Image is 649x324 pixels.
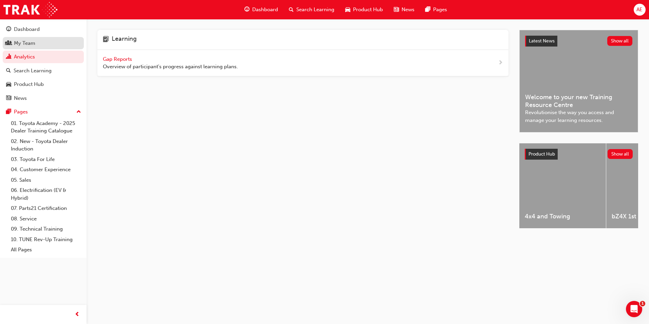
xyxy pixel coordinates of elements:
[14,108,28,116] div: Pages
[636,6,643,14] span: AE
[6,109,11,115] span: pages-icon
[8,136,84,154] a: 02. New - Toyota Dealer Induction
[640,301,645,306] span: 1
[14,94,27,102] div: News
[3,37,84,50] a: My Team
[345,5,350,14] span: car-icon
[425,5,430,14] span: pages-icon
[498,59,503,67] span: next-icon
[14,67,52,75] div: Search Learning
[112,35,137,44] h4: Learning
[8,164,84,175] a: 04. Customer Experience
[14,25,40,33] div: Dashboard
[244,5,249,14] span: guage-icon
[3,22,84,106] button: DashboardMy TeamAnalyticsSearch LearningProduct HubNews
[519,143,606,228] a: 4x4 and Towing
[402,6,414,14] span: News
[525,213,600,220] span: 4x4 and Towing
[525,109,632,124] span: Revolutionise the way you access and manage your learning resources.
[14,39,35,47] div: My Team
[634,4,646,16] button: AE
[97,50,508,76] a: Gap Reports Overview of participant's progress against learning plans.next-icon
[6,26,11,33] span: guage-icon
[14,80,44,88] div: Product Hub
[420,3,452,17] a: pages-iconPages
[8,224,84,234] a: 09. Technical Training
[3,78,84,91] a: Product Hub
[6,40,11,47] span: people-icon
[525,93,632,109] span: Welcome to your new Training Resource Centre
[626,301,642,317] iframe: Intercom live chat
[3,106,84,118] button: Pages
[75,310,80,319] span: prev-icon
[283,3,340,17] a: search-iconSearch Learning
[6,68,11,74] span: search-icon
[239,3,283,17] a: guage-iconDashboard
[388,3,420,17] a: news-iconNews
[8,245,84,255] a: All Pages
[6,95,11,102] span: news-icon
[608,149,633,159] button: Show all
[8,234,84,245] a: 10. TUNE Rev-Up Training
[433,6,447,14] span: Pages
[8,175,84,185] a: 05. Sales
[103,35,109,44] span: learning-icon
[8,185,84,203] a: 06. Electrification (EV & Hybrid)
[394,5,399,14] span: news-icon
[529,151,555,157] span: Product Hub
[296,6,334,14] span: Search Learning
[525,149,633,160] a: Product HubShow all
[8,203,84,214] a: 07. Parts21 Certification
[607,36,633,46] button: Show all
[3,92,84,105] a: News
[519,30,638,132] a: Latest NewsShow allWelcome to your new Training Resource CentreRevolutionise the way you access a...
[76,108,81,116] span: up-icon
[103,63,238,71] span: Overview of participant's progress against learning plans.
[529,38,555,44] span: Latest News
[103,56,133,62] span: Gap Reports
[8,214,84,224] a: 08. Service
[8,154,84,165] a: 03. Toyota For Life
[8,118,84,136] a: 01. Toyota Academy - 2025 Dealer Training Catalogue
[252,6,278,14] span: Dashboard
[289,5,294,14] span: search-icon
[3,23,84,36] a: Dashboard
[525,36,632,47] a: Latest NewsShow all
[3,65,84,77] a: Search Learning
[353,6,383,14] span: Product Hub
[6,82,11,88] span: car-icon
[3,2,57,17] img: Trak
[340,3,388,17] a: car-iconProduct Hub
[6,54,11,60] span: chart-icon
[3,51,84,63] a: Analytics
